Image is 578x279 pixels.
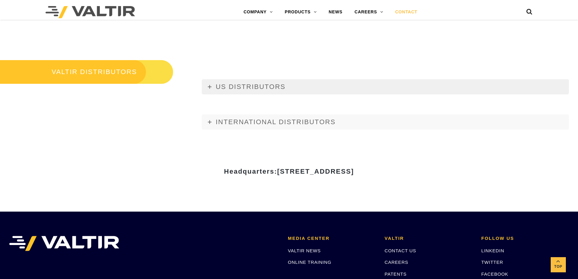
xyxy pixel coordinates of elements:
[288,236,376,241] h2: MEDIA CENTER
[481,236,569,241] h2: FOLLOW US
[385,271,407,277] a: PATENTS
[385,248,416,253] a: CONTACT US
[216,118,336,126] span: INTERNATIONAL DISTRIBUTORS
[385,260,408,265] a: CAREERS
[238,6,279,18] a: COMPANY
[279,6,323,18] a: PRODUCTS
[46,6,135,18] img: Valtir
[551,263,566,270] span: Top
[9,236,119,251] img: VALTIR
[288,260,331,265] a: ONLINE TRAINING
[202,114,569,130] a: INTERNATIONAL DISTRIBUTORS
[216,83,286,90] span: US DISTRIBUTORS
[389,6,423,18] a: CONTACT
[551,257,566,272] a: Top
[288,248,321,253] a: VALTIR NEWS
[481,271,508,277] a: FACEBOOK
[481,248,504,253] a: LINKEDIN
[224,168,354,175] strong: Headquarters:
[385,236,472,241] h2: VALTIR
[277,168,354,175] span: [STREET_ADDRESS]
[481,260,503,265] a: TWITTER
[323,6,348,18] a: NEWS
[349,6,389,18] a: CAREERS
[202,79,569,94] a: US DISTRIBUTORS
